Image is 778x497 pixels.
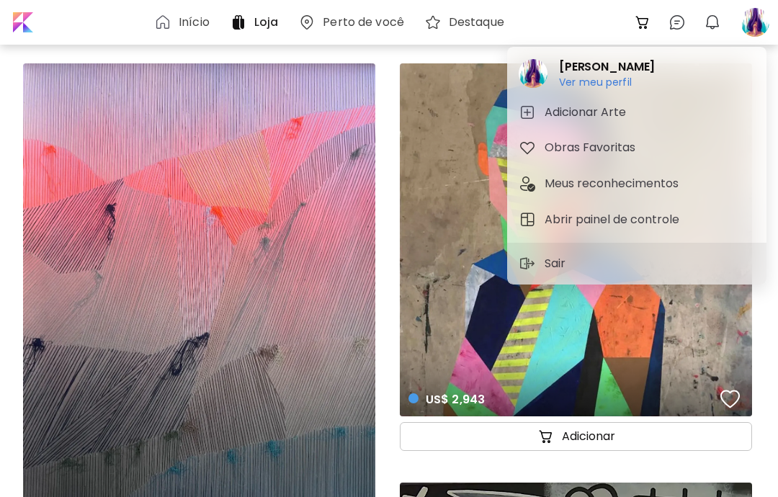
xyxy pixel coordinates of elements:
p: Sair [545,255,571,272]
h6: Ver meu perfil [559,76,655,89]
button: tabMeus reconhecimentos [513,169,761,198]
h5: Adicionar Arte [545,104,630,121]
h5: Obras Favoritas [545,139,640,156]
img: sign-out [519,255,536,272]
button: tabAdicionar Arte [513,98,761,127]
h5: Meus reconhecimentos [545,175,683,192]
h2: [PERSON_NAME] [559,58,655,76]
img: tab [519,175,536,192]
h5: Abrir painel de controle [545,211,684,228]
img: tab [519,104,536,121]
img: tab [519,211,536,228]
button: tabAbrir painel de controle [513,205,761,234]
button: sign-outSair [513,249,576,278]
button: tabObras Favoritas [513,133,761,162]
img: tab [519,139,536,156]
